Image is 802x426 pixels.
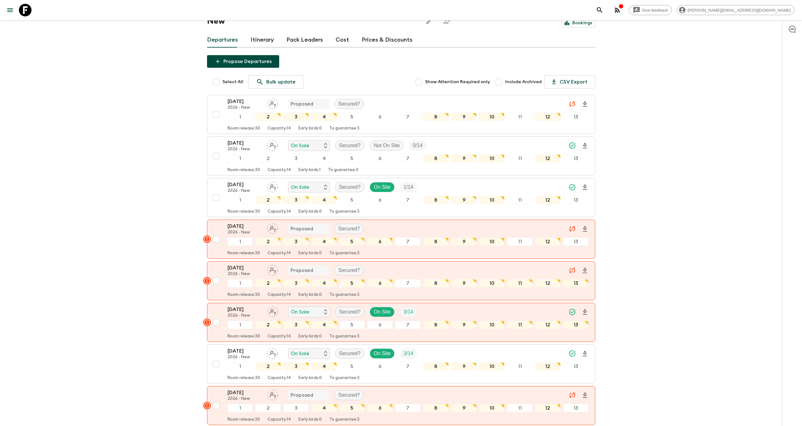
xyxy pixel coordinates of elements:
div: 8 [423,362,449,371]
a: Prices & Discounts [362,32,413,48]
p: Early birds: 0 [298,334,322,339]
p: Capacity: 14 [268,209,291,214]
p: Room release: 30 [228,376,260,381]
div: 13 [563,404,589,412]
div: 3 [283,321,309,329]
p: 2026 - New [228,272,262,277]
p: Capacity: 14 [268,376,291,381]
div: 3 [283,154,309,163]
div: 9 [451,196,477,204]
button: search adventures [593,4,606,16]
p: 2026 - New [228,355,262,360]
a: Bulk update [248,75,303,89]
div: 12 [535,238,561,246]
p: Capacity: 14 [268,334,291,339]
p: 2026 - New [228,147,262,152]
p: 2026 - New [228,188,262,193]
p: 3 / 14 [403,308,413,316]
div: [PERSON_NAME][EMAIL_ADDRESS][DOMAIN_NAME] [677,5,794,15]
p: To guarantee: 3 [329,292,360,297]
p: Secured? [339,183,361,191]
div: Not On Site [370,141,404,151]
p: Early birds: 0 [298,417,322,422]
div: 1 [228,196,253,204]
div: On Site [370,307,395,317]
p: To guarantee: 3 [329,126,360,131]
span: Assign pack leader [267,350,278,355]
svg: Download Onboarding [581,308,589,316]
p: On Site [374,308,390,316]
div: 1 [228,238,253,246]
div: On Site [370,348,395,359]
div: 9 [451,238,477,246]
div: Secured? [335,182,365,192]
div: 12 [535,404,561,412]
svg: Download Onboarding [581,184,589,191]
a: Departures [207,32,238,48]
div: 8 [423,279,449,287]
div: 12 [535,321,561,329]
button: [DATE]2026 - NewAssign pack leaderProposedSecured?12345678910111213Room release:30Capacity:14Earl... [207,386,595,425]
div: 10 [479,154,505,163]
p: Capacity: 14 [268,251,291,256]
span: Include Archived [505,79,542,85]
div: 3 [283,362,309,371]
p: Secured? [338,100,360,108]
div: 10 [479,362,505,371]
div: Secured? [335,307,365,317]
div: 3 [283,196,309,204]
svg: Unable to sync - Check prices and secured [568,100,576,108]
div: 8 [423,321,449,329]
p: 3 / 14 [403,350,413,357]
div: Trip Fill [400,348,417,359]
p: To guarantee: 3 [329,334,360,339]
p: Bulk update [266,78,296,86]
p: [DATE] [228,181,262,188]
p: Secured? [338,391,360,399]
button: Propose Departures [207,55,279,68]
p: On Site [374,183,390,191]
div: 8 [423,196,449,204]
div: Secured? [335,348,365,359]
p: Proposed [291,225,313,233]
button: [DATE]2026 - NewAssign pack leaderOn SaleSecured?On SiteTrip Fill12345678910111213Room release:30... [207,178,595,217]
svg: Download Onboarding [581,267,589,274]
button: menu [4,4,16,16]
div: 2 [255,321,281,329]
div: 12 [535,362,561,371]
div: 3 [283,279,309,287]
div: 8 [423,404,449,412]
div: 11 [507,196,533,204]
button: [DATE]2026 - NewAssign pack leaderProposedSecured?12345678910111213Room release:30Capacity:14Earl... [207,95,595,134]
div: 2 [255,362,281,371]
p: Proposed [291,100,313,108]
div: 10 [479,279,505,287]
div: 4 [311,238,337,246]
div: 6 [367,362,393,371]
div: 13 [563,196,589,204]
p: To guarantee: 3 [328,168,358,173]
span: Show Attention Required only [425,79,490,85]
div: 11 [507,154,533,163]
p: 0 / 14 [413,142,423,149]
div: 4 [311,321,337,329]
div: 13 [563,238,589,246]
div: 5 [339,321,365,329]
p: [DATE] [228,222,262,230]
div: 10 [479,404,505,412]
div: 6 [367,279,393,287]
div: 1 [228,362,253,371]
div: 11 [507,362,533,371]
div: 12 [535,279,561,287]
div: 7 [395,279,421,287]
p: 2026 - New [228,105,262,110]
p: To guarantee: 3 [329,209,360,214]
p: Room release: 30 [228,292,260,297]
p: Capacity: 14 [268,168,291,173]
div: 11 [507,279,533,287]
div: 9 [451,113,477,121]
a: Pack Leaders [286,32,323,48]
div: 12 [535,154,561,163]
svg: Download Onboarding [581,142,589,150]
div: 4 [311,196,337,204]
